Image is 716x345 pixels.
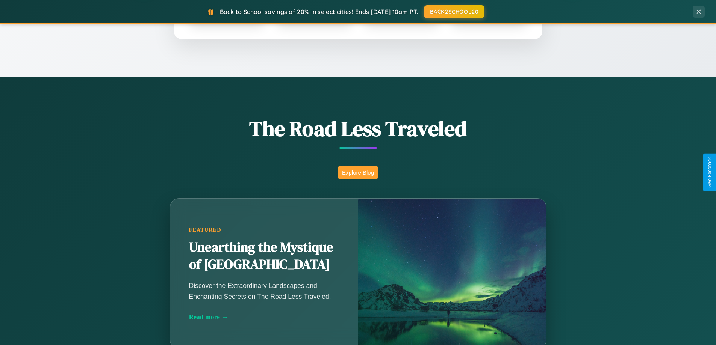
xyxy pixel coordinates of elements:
[189,280,339,301] p: Discover the Extraordinary Landscapes and Enchanting Secrets on The Road Less Traveled.
[220,8,418,15] span: Back to School savings of 20% in select cities! Ends [DATE] 10am PT.
[424,5,484,18] button: BACK2SCHOOL20
[133,114,584,143] h1: The Road Less Traveled
[189,313,339,321] div: Read more →
[189,227,339,233] div: Featured
[338,166,378,179] button: Explore Blog
[707,157,712,188] div: Give Feedback
[189,239,339,273] h2: Unearthing the Mystique of [GEOGRAPHIC_DATA]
